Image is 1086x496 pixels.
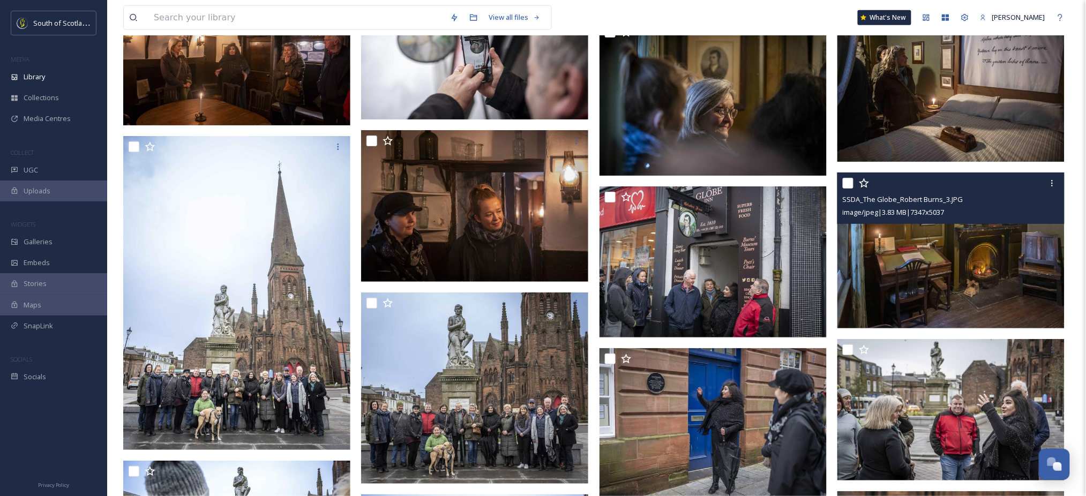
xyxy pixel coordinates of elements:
button: Open Chat [1039,449,1070,480]
span: South of Scotland Destination Alliance [33,18,155,28]
span: [PERSON_NAME] [992,12,1045,22]
span: Library [24,72,45,82]
img: SSDA_Burns Dumfries Tour_14.JPG [123,136,350,450]
img: SSDA_The Globe_Robert Burns_8.JPG [600,21,827,176]
span: Media Centres [24,114,71,124]
span: Socials [24,372,46,382]
span: UGC [24,165,38,175]
span: Privacy Policy [38,482,69,489]
a: View all files [483,7,546,28]
span: Galleries [24,237,53,247]
img: SSDA_Burns Dumfries Tour_15.JPG [837,339,1065,480]
img: SSDA_The Globe_Robert Burns_7.JPG [837,10,1065,162]
span: image/jpeg | 3.83 MB | 7347 x 5037 [843,207,945,217]
a: What's New [858,10,911,25]
span: Uploads [24,186,50,196]
span: Stories [24,279,47,289]
img: SSDA_The Globe_Robert Burns_1.JPG [361,130,588,282]
a: Privacy Policy [38,478,69,491]
span: SSDA_The Globe_Robert Burns_3.JPG [843,194,963,204]
span: Collections [24,93,59,103]
img: SSDA_The Globe_Robert Burns_4.JPG [600,186,827,337]
span: SnapLink [24,321,53,331]
input: Search your library [148,6,445,29]
span: COLLECT [11,148,34,156]
a: [PERSON_NAME] [975,7,1051,28]
img: SSDA_Burns Dumfries Tour_13.JPG [361,292,588,484]
span: MEDIA [11,55,29,63]
span: Embeds [24,258,50,268]
span: WIDGETS [11,220,35,228]
span: Maps [24,300,41,310]
img: SSDA_The Globe_Robert Burns_3.JPG [837,172,1065,328]
span: SOCIALS [11,355,32,363]
img: images.jpeg [17,18,28,28]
